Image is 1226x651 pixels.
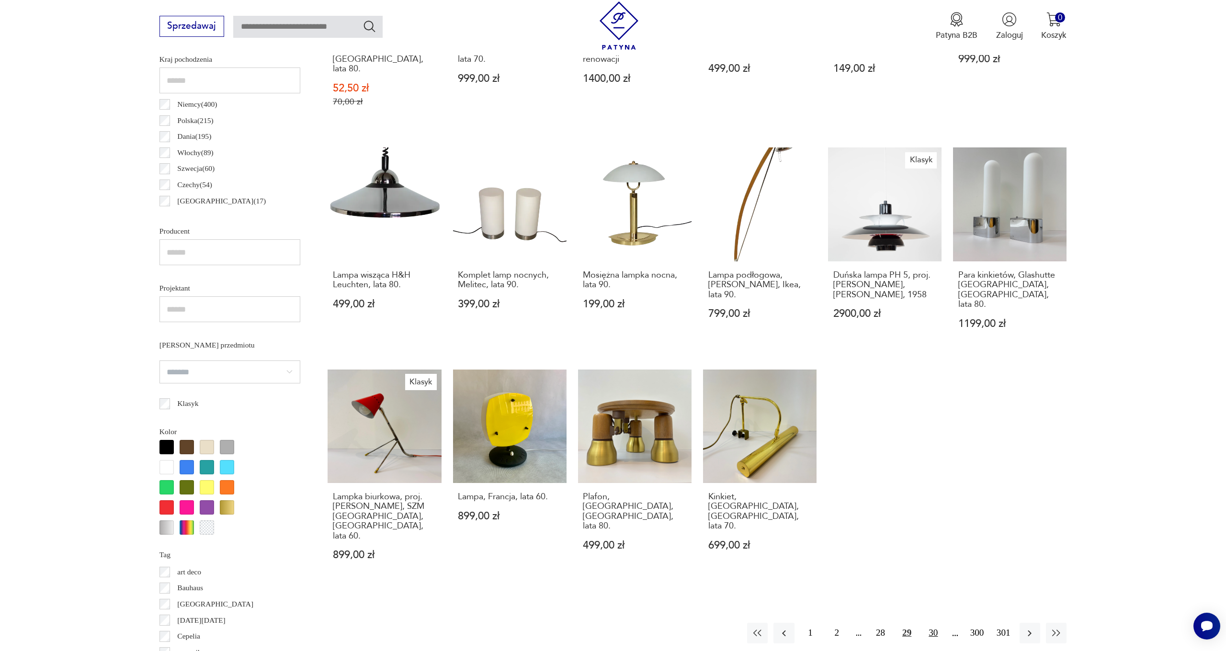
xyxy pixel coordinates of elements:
[958,270,1062,310] h3: Para kinkietów, Glashutte [GEOGRAPHIC_DATA], [GEOGRAPHIC_DATA], lata 80.
[159,339,300,351] p: [PERSON_NAME] przedmiotu
[328,370,441,583] a: KlasykLampka biurkowa, proj. A. Gałecki, SZM Warszawa, Polska, lata 60.Lampka biurkowa, proj. [PE...
[159,53,300,66] p: Kraj pochodzenia
[458,511,561,521] p: 899,00 zł
[177,195,266,207] p: [GEOGRAPHIC_DATA] ( 17 )
[953,147,1067,351] a: Para kinkietów, Glashutte Limburg, Niemcy, lata 80.Para kinkietów, Glashutte [GEOGRAPHIC_DATA], [...
[333,83,436,93] p: 52,50 zł
[870,623,891,643] button: 28
[800,623,821,643] button: 1
[333,25,436,74] h3: Minimalistyczny kinkiet lampka nocna Nordlux 7385, [GEOGRAPHIC_DATA], lata 80.
[595,1,643,50] img: Patyna - sklep z meblami i dekoracjami vintage
[159,16,224,37] button: Sprzedawaj
[949,12,964,27] img: Ikona medalu
[936,30,977,41] p: Patyna B2B
[458,492,561,502] h3: Lampa, Francja, lata 60.
[177,598,253,610] p: [GEOGRAPHIC_DATA]
[1002,12,1017,27] img: Ikonka użytkownika
[708,540,812,550] p: 699,00 zł
[583,299,686,309] p: 199,00 zł
[578,147,692,351] a: Mosiężna lampka nocna, lata 90.Mosiężna lampka nocna, lata 90.199,00 zł
[833,270,937,300] h3: Duńska lampa PH 5, proj. [PERSON_NAME], [PERSON_NAME], 1958
[177,614,225,627] p: [DATE][DATE]
[177,130,211,143] p: Dania ( 195 )
[177,211,266,223] p: [GEOGRAPHIC_DATA] ( 15 )
[583,540,686,550] p: 499,00 zł
[583,25,686,65] h3: Lampa sufitowa Napako, model 1117 -[PERSON_NAME] - Po renowacji
[333,492,436,541] h3: Lampka biurkowa, proj. [PERSON_NAME], SZM [GEOGRAPHIC_DATA], [GEOGRAPHIC_DATA], lata 60.
[958,54,1062,64] p: 999,00 zł
[923,623,943,643] button: 30
[159,23,224,31] a: Sprzedawaj
[996,12,1023,41] button: Zaloguj
[936,12,977,41] button: Patyna B2B
[453,147,567,351] a: Komplet lamp nocnych, Melitec, lata 90.Komplet lamp nocnych, Melitec, lata 90.399,00 zł
[177,397,198,410] p: Klasyk
[1055,12,1065,22] div: 0
[996,30,1023,41] p: Zaloguj
[993,623,1014,643] button: 301
[936,12,977,41] a: Ikona medaluPatyna B2B
[333,550,436,560] p: 899,00 zł
[578,370,692,583] a: Plafon, Temde, Niemcy, lata 80.Plafon, [GEOGRAPHIC_DATA], [GEOGRAPHIC_DATA], lata 80.499,00 zł
[453,370,567,583] a: Lampa, Francja, lata 60.Lampa, Francja, lata 60.899,00 zł
[1041,12,1067,41] button: 0Koszyk
[333,299,436,309] p: 499,00 zł
[159,426,300,438] p: Kolor
[708,64,812,74] p: 499,00 zł
[708,270,812,300] h3: Lampa podłogowa, [PERSON_NAME], Ikea, lata 90.
[458,270,561,290] h3: Komplet lamp nocnych, Melitec, lata 90.
[177,179,212,191] p: Czechy ( 54 )
[828,147,942,351] a: KlasykDuńska lampa PH 5, proj. Poul Henningsen, Louis Poulsen, 1958Duńska lampa PH 5, proj. [PERS...
[177,582,203,594] p: Bauhaus
[177,146,213,159] p: Włochy ( 89 )
[827,623,847,643] button: 2
[159,549,300,561] p: Tag
[833,309,937,319] p: 2900,00 zł
[458,25,561,65] h3: Kinkiet, plafon Staff Leuchten, [GEOGRAPHIC_DATA], lata 70.
[1193,613,1220,640] iframe: Smartsupp widget button
[333,270,436,290] h3: Lampa wisząca H&H Leuchten, lata 80.
[958,319,1062,329] p: 1199,00 zł
[177,566,201,578] p: art deco
[583,492,686,531] h3: Plafon, [GEOGRAPHIC_DATA], [GEOGRAPHIC_DATA], lata 80.
[328,147,441,351] a: Lampa wisząca H&H Leuchten, lata 80.Lampa wisząca H&H Leuchten, lata 80.499,00 zł
[177,162,215,175] p: Szwecja ( 60 )
[177,98,217,111] p: Niemcy ( 400 )
[703,370,817,583] a: Kinkiet, N-Licht, Niemcy, lata 70.Kinkiet, [GEOGRAPHIC_DATA], [GEOGRAPHIC_DATA], lata 70.699,00 zł
[159,282,300,294] p: Projektant
[363,19,376,33] button: Szukaj
[458,299,561,309] p: 399,00 zł
[1046,12,1061,27] img: Ikona koszyka
[1041,30,1067,41] p: Koszyk
[833,64,937,74] p: 149,00 zł
[703,147,817,351] a: Lampa podłogowa, Tord Bjorklund, Ikea, lata 90.Lampa podłogowa, [PERSON_NAME], Ikea, lata 90.799,...
[583,74,686,84] p: 1400,00 zł
[159,225,300,237] p: Producent
[333,97,436,107] p: 70,00 zł
[177,114,213,127] p: Polska ( 215 )
[458,74,561,84] p: 999,00 zł
[897,623,917,643] button: 29
[583,270,686,290] h3: Mosiężna lampka nocna, lata 90.
[177,630,200,642] p: Cepelia
[966,623,987,643] button: 300
[708,492,812,531] h3: Kinkiet, [GEOGRAPHIC_DATA], [GEOGRAPHIC_DATA], lata 70.
[708,309,812,319] p: 799,00 zł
